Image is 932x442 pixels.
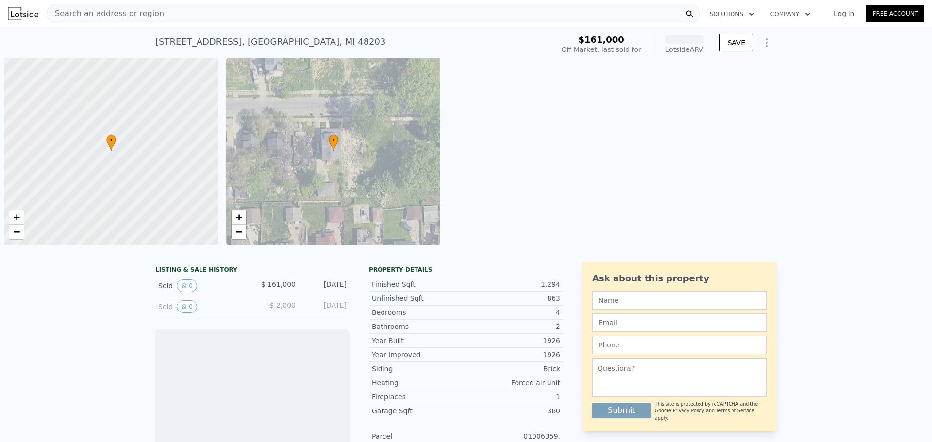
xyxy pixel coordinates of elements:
[466,406,560,416] div: 360
[261,280,296,288] span: $ 161,000
[372,378,466,388] div: Heating
[106,134,116,151] div: •
[372,350,466,360] div: Year Improved
[106,136,116,145] span: •
[592,272,767,285] div: Ask about this property
[592,403,651,418] button: Submit
[655,401,767,422] div: This site is protected by reCAPTCHA and the Google and apply.
[763,5,818,23] button: Company
[372,364,466,374] div: Siding
[235,226,242,238] span: −
[329,134,338,151] div: •
[466,308,560,317] div: 4
[466,378,560,388] div: Forced air unit
[235,211,242,223] span: +
[372,294,466,303] div: Unfinished Sqft
[466,431,560,441] div: 01006359.
[158,279,245,292] div: Sold
[673,408,704,413] a: Privacy Policy
[232,210,246,225] a: Zoom in
[716,408,754,413] a: Terms of Service
[8,7,38,20] img: Lotside
[177,279,197,292] button: View historical data
[158,300,245,313] div: Sold
[466,392,560,402] div: 1
[866,5,924,22] a: Free Account
[372,279,466,289] div: Finished Sqft
[372,336,466,345] div: Year Built
[372,308,466,317] div: Bedrooms
[466,364,560,374] div: Brick
[578,34,624,45] span: $161,000
[466,350,560,360] div: 1926
[466,279,560,289] div: 1,294
[719,34,753,51] button: SAVE
[822,9,866,18] a: Log In
[329,136,338,145] span: •
[232,225,246,239] a: Zoom out
[466,294,560,303] div: 863
[592,291,767,310] input: Name
[372,431,466,441] div: Parcel
[155,266,349,276] div: LISTING & SALE HISTORY
[665,45,704,54] div: Lotside ARV
[177,300,197,313] button: View historical data
[303,279,347,292] div: [DATE]
[369,266,563,274] div: Property details
[270,301,296,309] span: $ 2,000
[372,406,466,416] div: Garage Sqft
[592,336,767,354] input: Phone
[562,45,641,54] div: Off Market, last sold for
[14,211,20,223] span: +
[466,336,560,345] div: 1926
[9,210,24,225] a: Zoom in
[372,392,466,402] div: Fireplaces
[9,225,24,239] a: Zoom out
[155,35,385,49] div: [STREET_ADDRESS] , [GEOGRAPHIC_DATA] , MI 48203
[14,226,20,238] span: −
[757,33,777,52] button: Show Options
[702,5,763,23] button: Solutions
[466,322,560,331] div: 2
[372,322,466,331] div: Bathrooms
[47,8,164,19] span: Search an address or region
[303,300,347,313] div: [DATE]
[592,313,767,332] input: Email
